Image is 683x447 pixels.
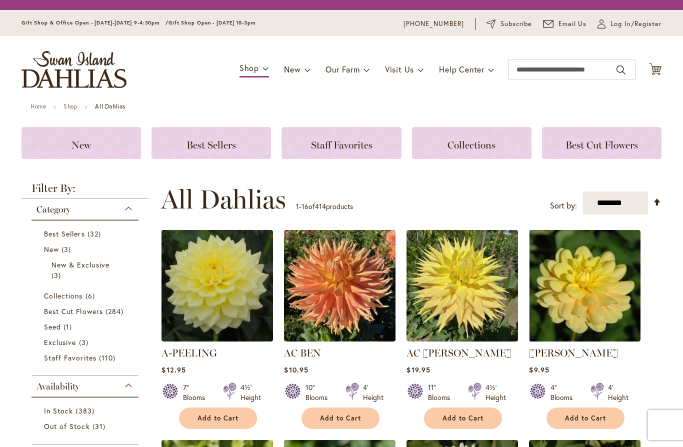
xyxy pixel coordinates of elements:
a: Subscribe [486,19,532,29]
a: Collections [412,127,531,159]
a: [PERSON_NAME] [529,347,618,359]
span: Best Cut Flowers [565,139,638,151]
div: 7" Blooms [183,382,211,402]
a: Staff Favorites [44,352,128,363]
span: Add to Cart [320,414,361,422]
span: Best Sellers [44,229,85,238]
span: $12.95 [161,365,185,374]
img: AHOY MATEY [529,230,640,341]
span: All Dahlias [161,184,286,214]
span: Subscribe [500,19,532,29]
a: Best Sellers [151,127,271,159]
a: Log In/Register [597,19,661,29]
span: 16 [301,201,308,211]
span: Our Farm [325,64,359,74]
span: New [71,139,91,151]
span: Help Center [439,64,484,74]
span: Add to Cart [442,414,483,422]
a: AC BEN [284,347,321,359]
span: Visit Us [385,64,414,74]
span: Best Sellers [186,139,236,151]
a: AHOY MATEY [529,334,640,343]
span: $19.95 [406,365,430,374]
span: 383 [75,405,96,416]
span: Out of Stock [44,421,90,431]
a: Staff Favorites [281,127,401,159]
span: 1 [63,321,74,332]
a: Best Cut Flowers [542,127,661,159]
span: Add to Cart [565,414,606,422]
a: store logo [21,51,126,88]
label: Sort by: [550,196,577,215]
div: 4' Height [363,382,383,402]
span: 3 [61,244,73,254]
span: Collections [447,139,495,151]
a: Home [30,102,46,110]
a: AC Jeri [406,334,518,343]
div: 10" Blooms [305,382,333,402]
span: Seed [44,322,61,331]
span: Staff Favorites [44,353,96,362]
span: $9.95 [529,365,549,374]
a: New [44,244,128,254]
span: Category [36,204,70,215]
span: Staff Favorites [311,139,372,151]
button: Add to Cart [546,407,624,429]
span: 3 [79,337,91,347]
button: Add to Cart [301,407,379,429]
img: AC BEN [284,230,395,341]
a: AC BEN [284,334,395,343]
a: New [21,127,141,159]
span: New [284,64,300,74]
div: 11" Blooms [428,382,456,402]
a: Seed [44,321,128,332]
span: 110 [99,352,118,363]
span: Exclusive [44,337,76,347]
img: A-Peeling [161,230,273,341]
span: Shop [239,62,259,73]
a: [PHONE_NUMBER] [403,19,464,29]
span: In Stock [44,406,73,415]
a: Shop [63,102,77,110]
span: 414 [315,201,326,211]
a: Email Us [543,19,587,29]
span: 6 [85,290,97,301]
span: 32 [87,228,103,239]
a: Best Cut Flowers [44,306,128,316]
span: 3 [51,270,63,280]
div: 4½' Height [240,382,261,402]
a: Out of Stock 31 [44,421,128,431]
span: New [44,244,59,254]
a: AC [PERSON_NAME] [406,347,511,359]
button: Add to Cart [179,407,257,429]
a: Exclusive [44,337,128,347]
a: A-Peeling [161,334,273,343]
a: Collections [44,290,128,301]
button: Add to Cart [424,407,502,429]
img: AC Jeri [406,230,518,341]
span: Availability [36,381,79,392]
a: In Stock 383 [44,405,128,416]
p: - of products [296,198,353,214]
span: Best Cut Flowers [44,306,103,316]
span: Add to Cart [197,414,238,422]
a: A-PEELING [161,347,217,359]
span: New & Exclusive [51,260,109,269]
a: New &amp; Exclusive [51,259,121,280]
div: 4" Blooms [550,382,578,402]
strong: All Dahlias [95,102,125,110]
span: Gift Shop & Office Open - [DATE]-[DATE] 9-4:30pm / [21,19,168,26]
a: Best Sellers [44,228,128,239]
span: $10.95 [284,365,308,374]
strong: Filter By: [21,183,148,199]
span: Gift Shop Open - [DATE] 10-3pm [168,19,255,26]
span: Email Us [558,19,587,29]
span: Collections [44,291,83,300]
div: 4½' Height [485,382,506,402]
div: 4' Height [608,382,628,402]
span: 284 [105,306,126,316]
span: Log In/Register [610,19,661,29]
span: 31 [92,421,108,431]
span: 1 [296,201,299,211]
